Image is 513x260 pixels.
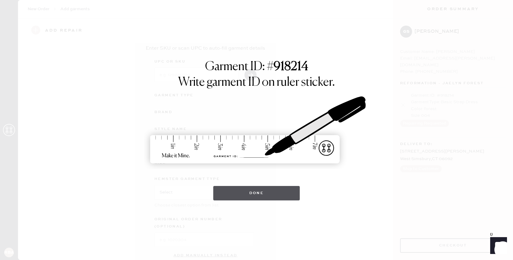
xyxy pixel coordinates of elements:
[144,81,369,180] img: ruler-sticker-sharpie.svg
[213,186,300,200] button: Done
[205,60,308,75] h1: Garment ID: #
[484,233,510,259] iframe: Front Chat
[274,61,308,73] strong: 918214
[178,75,335,90] h1: Write garment ID on ruler sticker.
